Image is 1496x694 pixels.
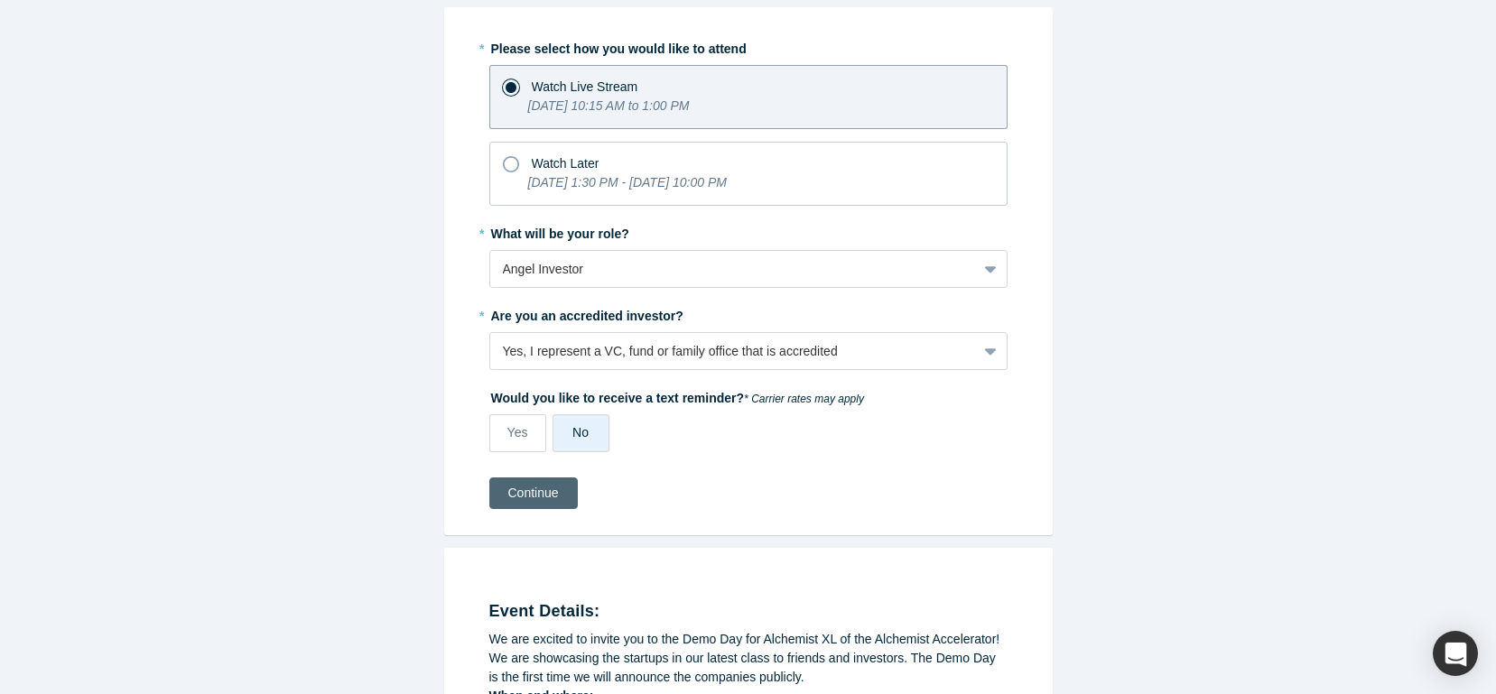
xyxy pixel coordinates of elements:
[489,477,578,509] button: Continue
[528,175,727,190] i: [DATE] 1:30 PM - [DATE] 10:00 PM
[528,98,690,113] i: [DATE] 10:15 AM to 1:00 PM
[489,218,1008,244] label: What will be your role?
[744,393,864,405] em: * Carrier rates may apply
[489,383,1008,408] label: Would you like to receive a text reminder?
[507,425,528,440] span: Yes
[489,301,1008,326] label: Are you an accredited investor?
[489,33,1008,59] label: Please select how you would like to attend
[532,79,638,94] span: Watch Live Stream
[572,425,589,440] span: No
[503,342,964,361] div: Yes, I represent a VC, fund or family office that is accredited
[532,156,599,171] span: Watch Later
[489,649,1008,687] div: We are showcasing the startups in our latest class to friends and investors. The Demo Day is the ...
[489,602,600,620] strong: Event Details:
[489,630,1008,649] div: We are excited to invite you to the Demo Day for Alchemist XL of the Alchemist Accelerator!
